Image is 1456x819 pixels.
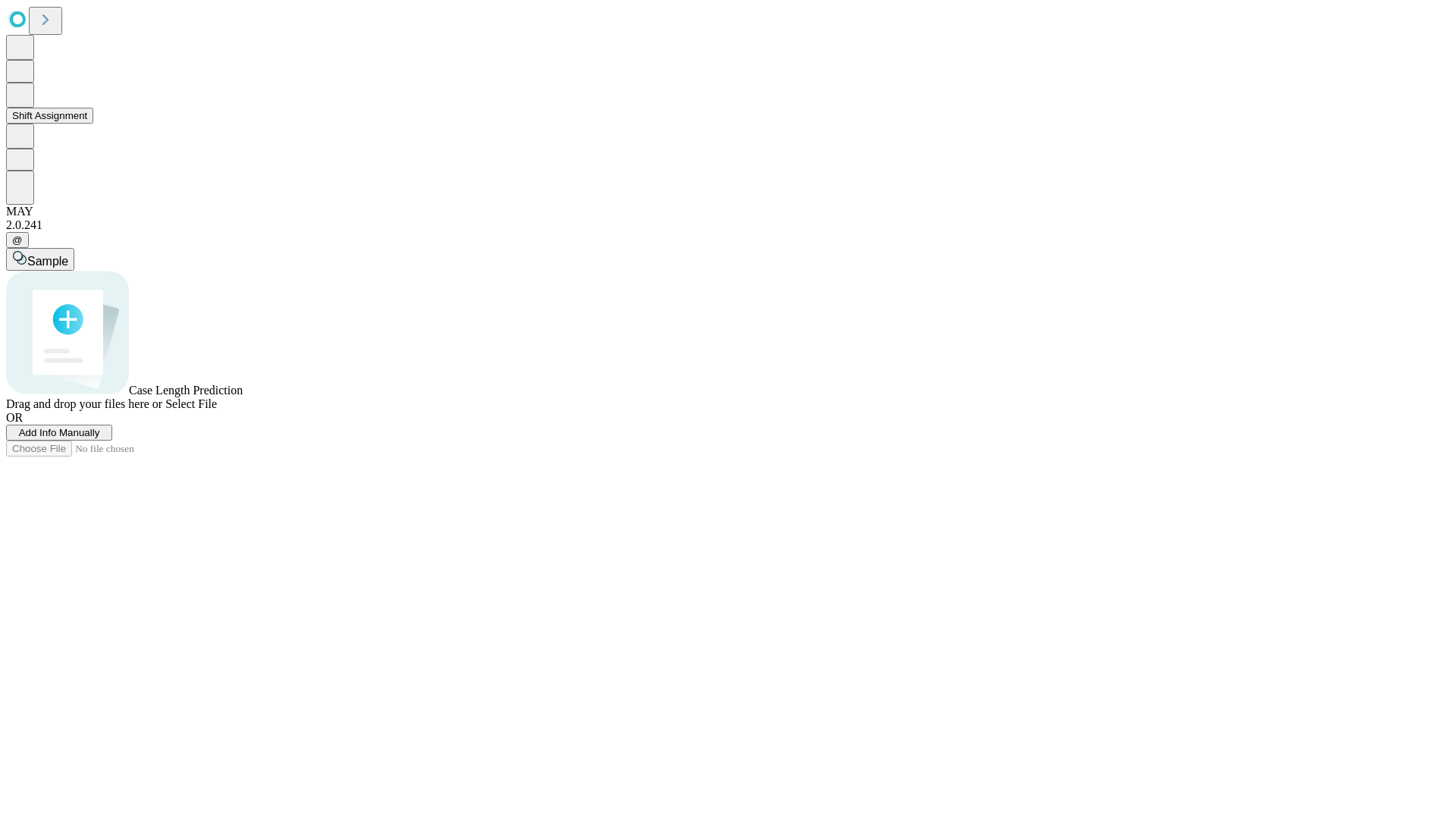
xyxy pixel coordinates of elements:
[6,411,23,424] span: OR
[27,255,68,268] span: Sample
[6,218,1450,232] div: 2.0.241
[19,427,100,438] span: Add Info Manually
[6,108,93,124] button: Shift Assignment
[129,384,243,397] span: Case Length Prediction
[165,397,217,410] span: Select File
[6,248,74,271] button: Sample
[6,205,1450,218] div: MAY
[6,232,29,248] button: @
[6,397,162,410] span: Drag and drop your files here or
[12,234,23,246] span: @
[6,425,112,441] button: Add Info Manually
